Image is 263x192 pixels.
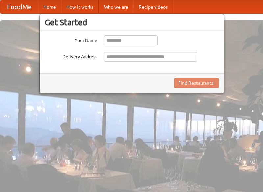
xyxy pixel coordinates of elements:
a: FoodMe [0,0,38,13]
a: Who we are [99,0,133,13]
label: Your Name [45,35,97,44]
a: Home [38,0,61,13]
a: Recipe videos [133,0,173,13]
button: Find Restaurants! [174,78,219,88]
label: Delivery Address [45,52,97,60]
a: How it works [61,0,99,13]
h3: Get Started [45,17,219,27]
